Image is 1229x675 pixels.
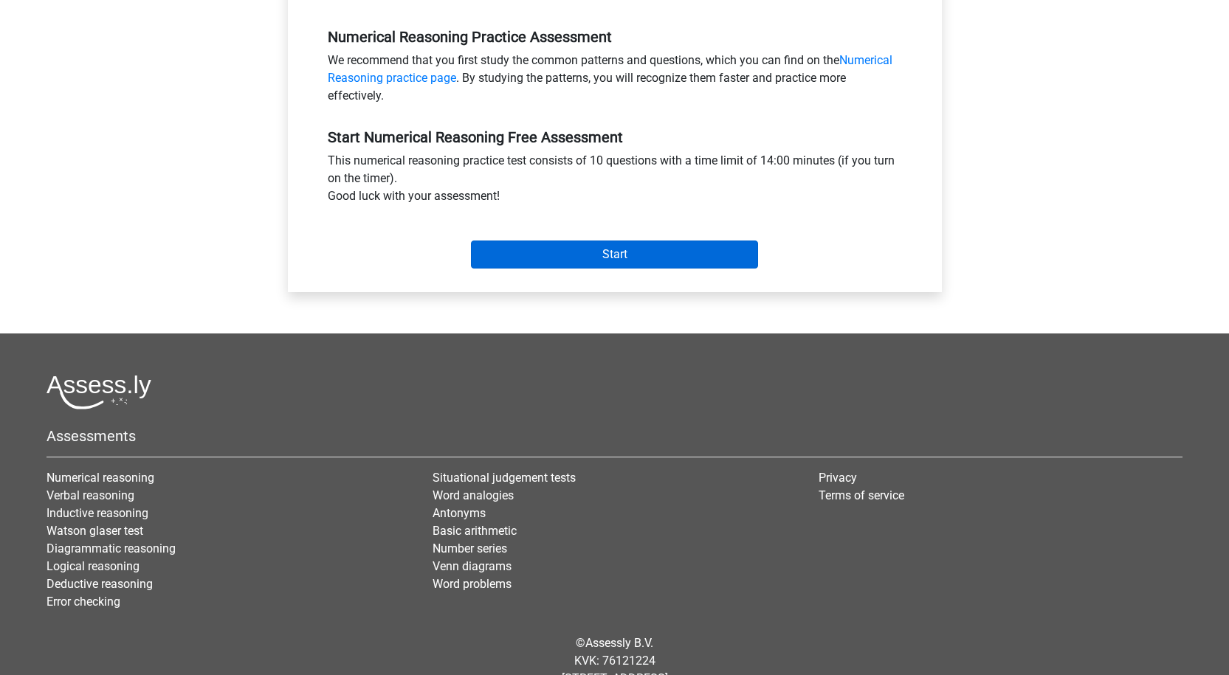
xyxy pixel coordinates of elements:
a: Assessly B.V. [585,636,653,650]
a: Numerical reasoning [47,471,154,485]
h5: Assessments [47,427,1182,445]
a: Logical reasoning [47,559,140,573]
div: This numerical reasoning practice test consists of 10 questions with a time limit of 14:00 minute... [317,152,913,211]
a: Number series [433,541,507,555]
a: Privacy [819,471,857,485]
a: Situational judgement tests [433,471,576,485]
a: Watson glaser test [47,524,143,538]
input: Start [471,240,758,269]
a: Error checking [47,595,120,609]
a: Verbal reasoning [47,488,134,502]
h5: Numerical Reasoning Practice Assessment [328,28,902,46]
div: We recommend that you first study the common patterns and questions, which you can find on the . ... [317,52,913,111]
a: Word analogies [433,488,514,502]
a: Venn diagrams [433,559,512,573]
a: Terms of service [819,488,904,502]
h5: Start Numerical Reasoning Free Assessment [328,128,902,146]
a: Word problems [433,577,512,591]
img: Assessly logo [47,375,151,409]
a: Basic arithmetic [433,524,517,538]
a: Inductive reasoning [47,506,148,520]
a: Deductive reasoning [47,577,153,591]
a: Diagrammatic reasoning [47,541,176,555]
a: Antonyms [433,506,486,520]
